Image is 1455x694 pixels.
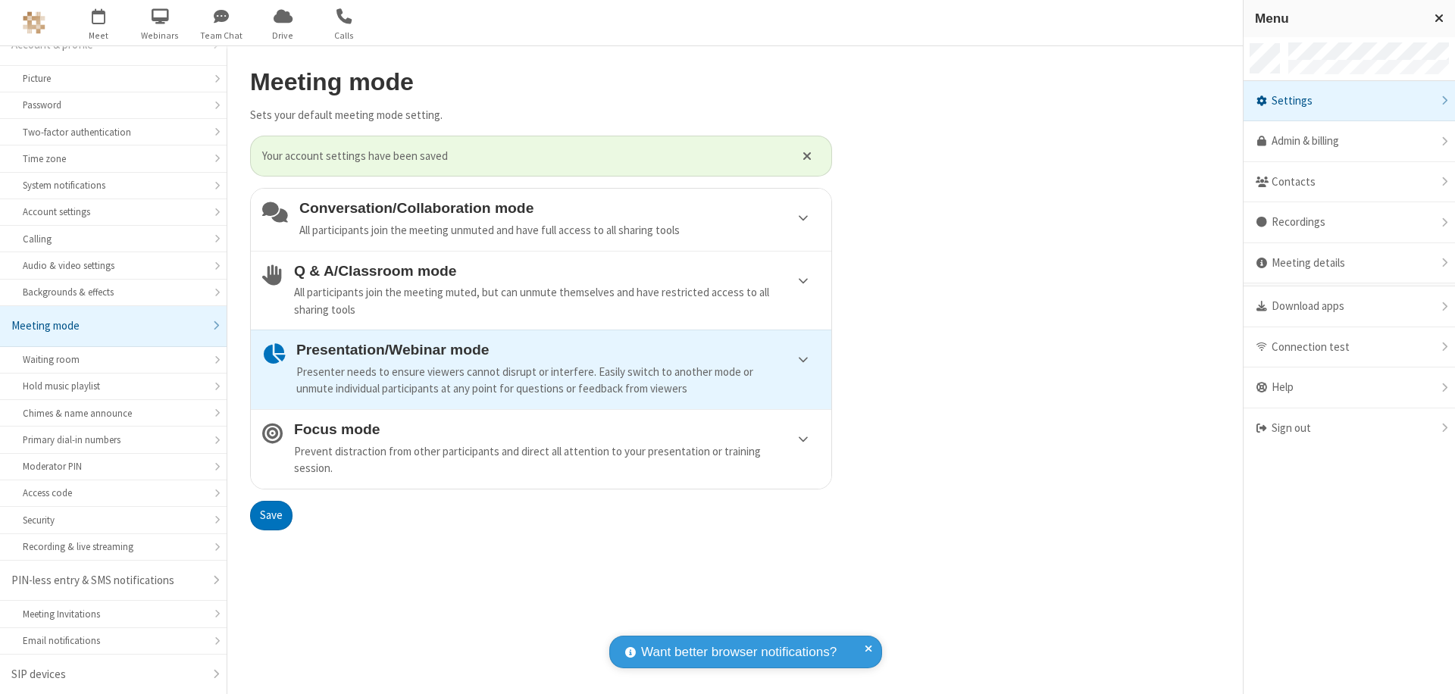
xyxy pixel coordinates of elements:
div: Calling [23,232,204,246]
div: Chimes & name announce [23,406,204,420]
div: Account settings [23,205,204,219]
span: Your account settings have been saved [262,148,784,165]
div: Password [23,98,204,112]
div: Sign out [1244,408,1455,449]
div: Presenter needs to ensure viewers cannot disrupt or interfere. Easily switch to another mode or u... [296,364,820,398]
div: Help [1244,367,1455,408]
div: Connection test [1244,327,1455,368]
div: Settings [1244,81,1455,122]
div: PIN-less entry & SMS notifications [11,572,204,589]
span: Calls [316,29,373,42]
h4: Focus mode [294,421,820,437]
iframe: Chat [1417,655,1444,683]
h2: Meeting mode [250,69,832,95]
h4: Q & A/Classroom mode [294,263,820,279]
div: Prevent distraction from other participants and direct all attention to your presentation or trai... [294,443,820,477]
h4: Presentation/Webinar mode [296,342,820,358]
span: Meet [70,29,127,42]
div: Time zone [23,152,204,166]
div: Contacts [1244,162,1455,203]
div: Recordings [1244,202,1455,243]
div: Download apps [1244,286,1455,327]
div: System notifications [23,178,204,192]
div: Picture [23,71,204,86]
div: Audio & video settings [23,258,204,273]
button: Save [250,501,293,531]
div: Meeting details [1244,243,1455,284]
div: Recording & live streaming [23,539,204,554]
h4: Conversation/Collaboration mode [299,200,820,216]
p: Sets your default meeting mode setting. [250,107,832,124]
button: Close alert [795,145,820,167]
img: QA Selenium DO NOT DELETE OR CHANGE [23,11,45,34]
div: Security [23,513,204,527]
div: SIP devices [11,666,204,683]
div: Waiting room [23,352,204,367]
div: Backgrounds & effects [23,285,204,299]
span: Team Chat [193,29,250,42]
div: Primary dial-in numbers [23,433,204,447]
div: Hold music playlist [23,379,204,393]
span: Drive [255,29,311,42]
div: All participants join the meeting unmuted and have full access to all sharing tools [299,222,820,239]
div: Email notifications [23,633,204,648]
div: All participants join the meeting muted, but can unmute themselves and have restricted access to ... [294,284,820,318]
div: Two-factor authentication [23,125,204,139]
h3: Menu [1255,11,1421,26]
a: Admin & billing [1244,121,1455,162]
div: Moderator PIN [23,459,204,474]
span: Webinars [132,29,189,42]
div: Meeting Invitations [23,607,204,621]
div: Meeting mode [11,317,204,335]
span: Want better browser notifications? [641,642,837,662]
div: Access code [23,486,204,500]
